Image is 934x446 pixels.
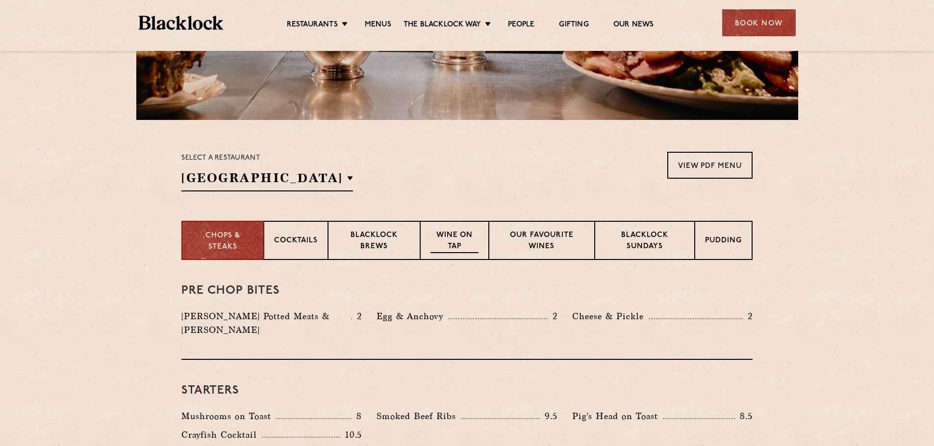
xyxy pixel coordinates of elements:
[605,230,684,253] p: Blacklock Sundays
[377,409,461,423] p: Smoked Beef Ribs
[192,231,253,253] p: Chops & Steaks
[181,409,276,423] p: Mushrooms on Toast
[340,428,362,441] p: 10.5
[181,384,753,397] h3: Starters
[181,152,353,164] p: Select a restaurant
[572,409,663,423] p: Pig's Head on Toast
[667,152,753,179] a: View PDF Menu
[365,20,391,31] a: Menus
[352,310,362,323] p: 2
[559,20,588,31] a: Gifting
[287,20,338,31] a: Restaurants
[181,284,753,297] h3: Pre Chop Bites
[181,428,262,442] p: Crayfish Cocktail
[352,410,362,423] p: 8
[705,235,742,248] p: Pudding
[274,235,318,248] p: Cocktails
[548,310,557,323] p: 2
[181,169,353,191] h2: [GEOGRAPHIC_DATA]
[404,20,481,31] a: The Blacklock Way
[540,410,557,423] p: 9.5
[499,230,584,253] p: Our favourite wines
[181,309,351,337] p: [PERSON_NAME] Potted Meats & [PERSON_NAME]
[613,20,654,31] a: Our News
[377,309,448,323] p: Egg & Anchovy
[139,16,224,30] img: BL_Textured_Logo-footer-cropped.svg
[430,230,479,253] p: Wine on Tap
[735,410,753,423] p: 8.5
[508,20,534,31] a: People
[743,310,753,323] p: 2
[722,9,796,36] div: Book Now
[338,230,410,253] p: Blacklock Brews
[572,309,649,323] p: Cheese & Pickle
